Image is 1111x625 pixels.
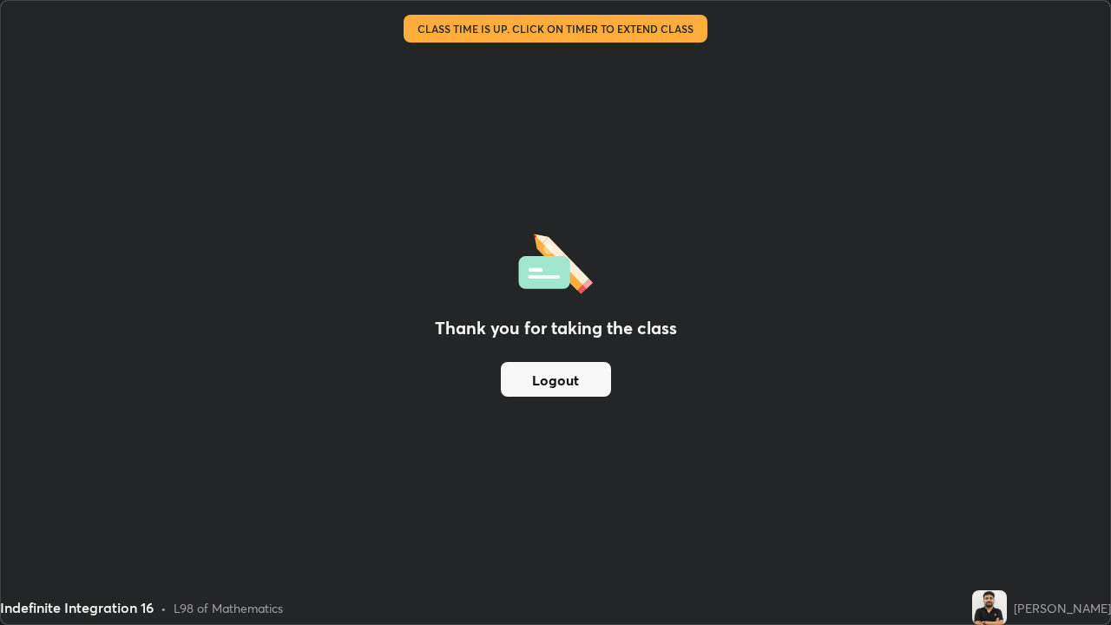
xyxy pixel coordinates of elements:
img: a9ba632262ef428287db51fe8869eec0.jpg [972,590,1007,625]
button: Logout [501,362,611,397]
h2: Thank you for taking the class [435,315,677,341]
div: • [161,599,167,617]
img: offlineFeedback.1438e8b3.svg [518,228,593,294]
div: [PERSON_NAME] [1014,599,1111,617]
div: L98 of Mathematics [174,599,283,617]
